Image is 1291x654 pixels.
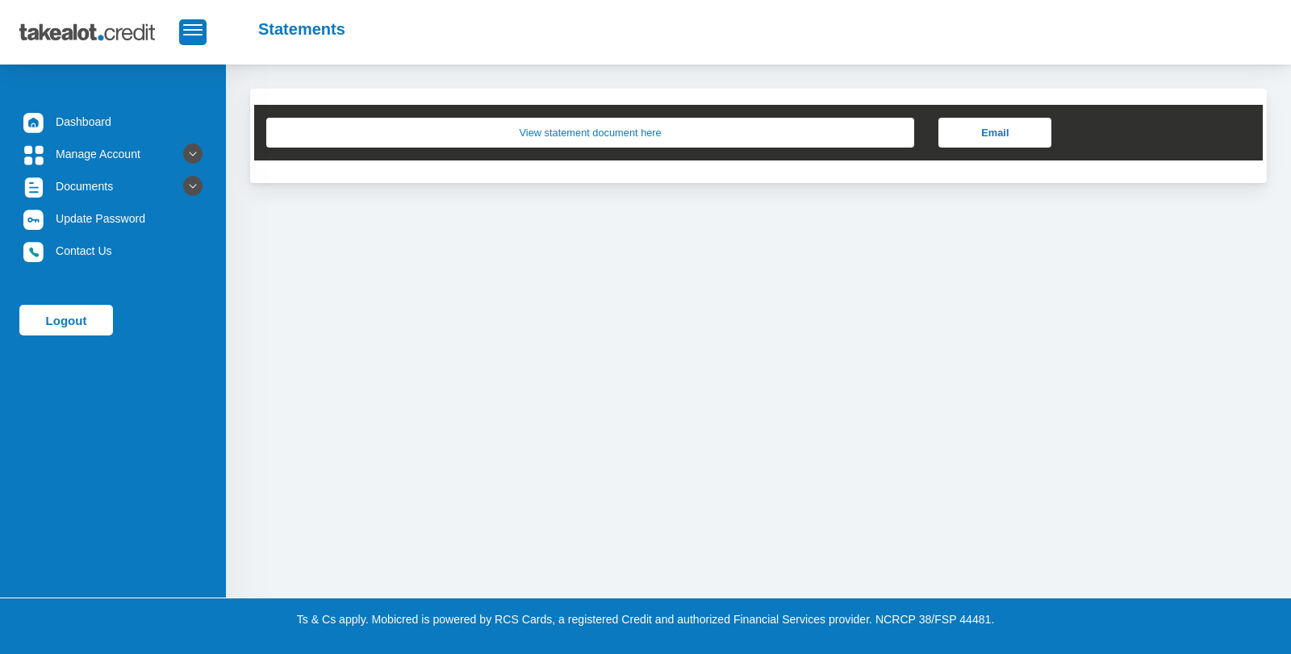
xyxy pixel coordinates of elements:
a: Email [938,118,1051,148]
a: Contact Us [19,235,207,266]
a: Manage Account [19,139,207,169]
button: View statement document here [266,118,914,148]
a: Logout [19,305,113,335]
a: Dashboard [19,106,207,137]
p: Ts & Cs apply. Mobicred is powered by RCS Cards, a registered Credit and authorized Financial Ser... [198,611,1093,628]
h2: Statements [258,19,345,39]
a: Documents [19,171,207,202]
a: Update Password [19,203,207,234]
img: takealot_credit_logo.svg [19,12,179,52]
